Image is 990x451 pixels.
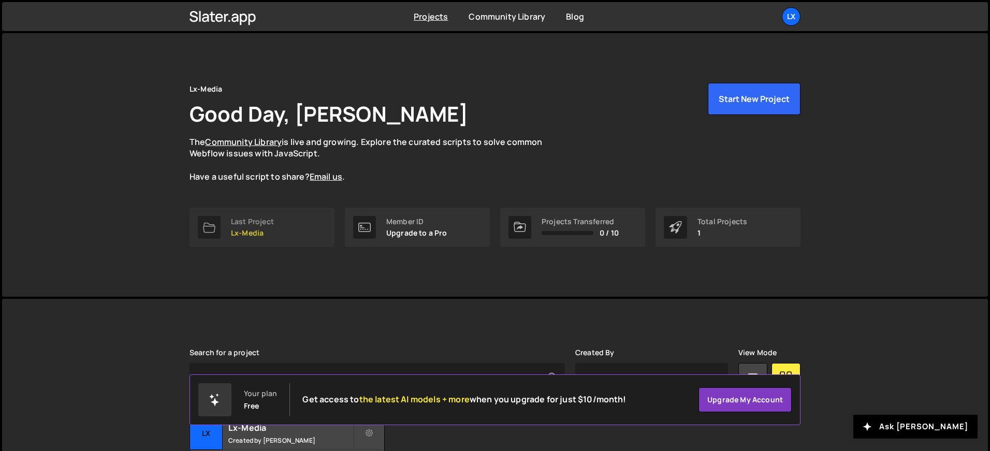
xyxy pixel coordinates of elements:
a: Lx [782,7,800,26]
p: 1 [697,229,747,237]
h2: Lx-Media [228,422,353,433]
label: Search for a project [190,348,259,357]
div: Lx-Media [190,83,222,95]
span: the latest AI models + more [359,394,470,405]
img: website_grey.svg [17,27,25,35]
div: Domain [53,61,76,68]
label: Created By [575,348,615,357]
a: Community Library [469,11,545,22]
button: Ask [PERSON_NAME] [853,415,978,439]
div: Projects Transferred [542,217,619,226]
div: Free [244,402,259,410]
small: Created by [PERSON_NAME] [228,436,353,445]
a: Email us [310,171,342,182]
a: Blog [566,11,584,22]
img: tab_domain_overview_orange.svg [42,60,50,68]
div: Lx [190,417,223,450]
button: Start New Project [708,83,800,115]
a: Projects [414,11,448,22]
div: v 4.0.25 [29,17,51,25]
h2: Get access to when you upgrade for just $10/month! [302,395,626,404]
p: The is live and growing. Explore the curated scripts to solve common Webflow issues with JavaScri... [190,136,562,183]
div: Domain: [PERSON_NAME][DOMAIN_NAME] [27,27,171,35]
a: Last Project Lx-Media [190,208,334,247]
div: Your plan [244,389,277,398]
a: Upgrade my account [698,387,792,412]
a: Community Library [205,136,282,148]
h1: Good Day, [PERSON_NAME] [190,99,468,128]
p: Lx-Media [231,229,274,237]
div: Last Project [231,217,274,226]
label: View Mode [738,348,777,357]
span: 0 / 10 [600,229,619,237]
p: Upgrade to a Pro [386,229,447,237]
div: Total Projects [697,217,747,226]
div: Member ID [386,217,447,226]
img: tab_keywords_by_traffic_grey.svg [101,60,109,68]
input: Type your project... [190,363,565,392]
div: Keywords nach Traffic [112,61,179,68]
img: logo_orange.svg [17,17,25,25]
